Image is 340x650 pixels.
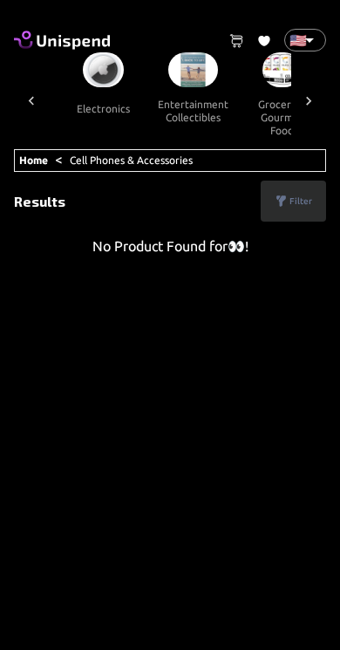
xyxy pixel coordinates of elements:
div: 🇺🇸 [284,29,326,51]
img: Entertainment Collectibles [168,52,218,87]
img: Grocery & Gourmet Food [262,52,302,87]
button: electronics [63,87,144,129]
img: Electronics [83,52,124,87]
p: No Product Found for 👀! [92,236,248,257]
p: 🇺🇸 [289,30,298,51]
div: < [14,149,326,172]
button: grocery & gourmet food [242,87,321,147]
a: Home [19,154,48,166]
button: entertainment collectibles [144,87,242,134]
p: Filter [289,195,312,208]
a: Cell Phones & Accessories [70,154,193,166]
p: Results [14,191,65,212]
